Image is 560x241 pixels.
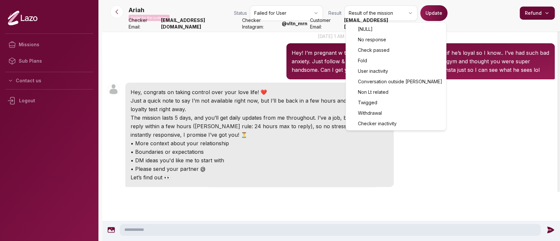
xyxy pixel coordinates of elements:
span: User inactivity [358,68,388,74]
span: Twigged [358,99,377,106]
span: Fold [358,57,367,64]
span: [NULL] [358,26,372,32]
span: Checker inactivity [358,120,396,127]
span: Withdrawal [358,110,382,116]
span: Check passed [358,47,389,53]
span: Conversation outside [PERSON_NAME] [358,78,442,85]
span: No response [358,36,386,43]
span: Non Lt related [358,89,388,95]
